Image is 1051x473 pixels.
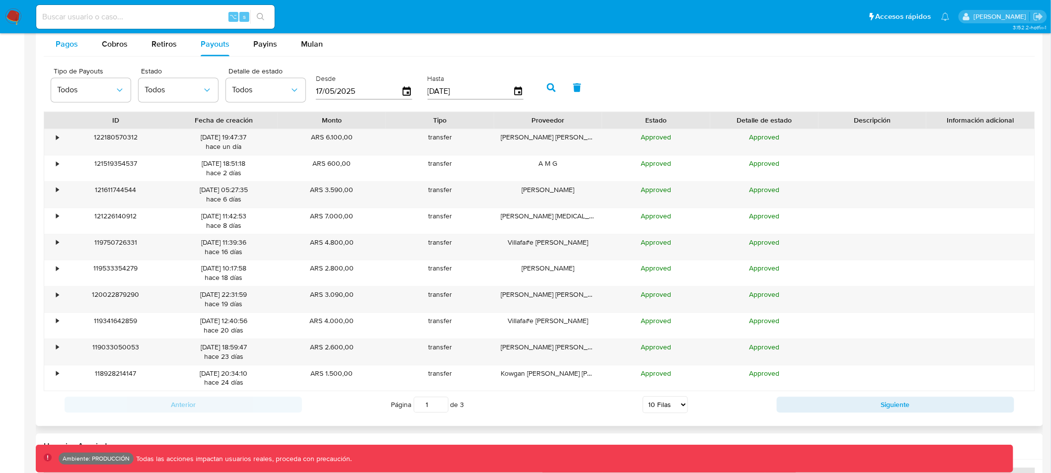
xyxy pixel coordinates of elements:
[134,454,352,464] p: Todas las acciones impactan usuarios reales, proceda con precaución.
[941,12,950,21] a: Notificaciones
[44,441,1035,451] h2: Usuarios Asociados
[876,11,931,22] span: Accesos rápidos
[1033,11,1044,22] a: Salir
[229,12,237,21] span: ⌥
[1013,23,1046,31] span: 3.152.2-hotfix-1
[243,12,246,21] span: s
[36,10,275,23] input: Buscar usuario o caso...
[250,10,271,24] button: search-icon
[63,457,130,461] p: Ambiente: PRODUCCIÓN
[974,12,1030,21] p: yamil.zavala@mercadolibre.com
